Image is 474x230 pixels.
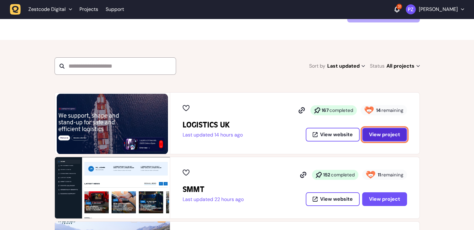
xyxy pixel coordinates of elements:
[55,157,170,218] img: SMMT
[320,197,353,202] span: View website
[362,192,407,206] button: View project
[309,62,325,70] span: Sort by
[183,184,244,194] h2: SMMT
[369,197,400,202] span: View project
[55,93,170,154] img: LOGISTICS UK
[331,172,355,178] span: completed
[306,128,360,141] button: View website
[79,4,98,15] a: Projects
[381,107,403,113] span: remaining
[28,6,66,12] span: Zestcode Digital
[369,132,400,137] span: View project
[362,128,407,141] button: View project
[386,62,420,70] span: All projects
[376,107,381,113] strong: 14
[320,132,353,137] span: View website
[378,172,381,178] strong: 11
[183,132,243,138] p: Last updated 14 hours ago
[183,196,244,203] p: Last updated 22 hours ago
[322,107,329,113] strong: 167
[106,6,124,12] a: Support
[327,62,365,70] span: Last updated
[419,6,458,12] p: [PERSON_NAME]
[406,4,464,14] button: [PERSON_NAME]
[381,172,403,178] span: remaining
[323,172,330,178] strong: 152
[329,107,353,113] span: completed
[183,120,243,130] h2: LOGISTICS UK
[306,192,360,206] button: View website
[370,62,385,70] span: Status
[406,4,416,14] img: Paris Zisis
[396,4,402,9] div: 31
[10,4,76,15] button: Zestcode Digital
